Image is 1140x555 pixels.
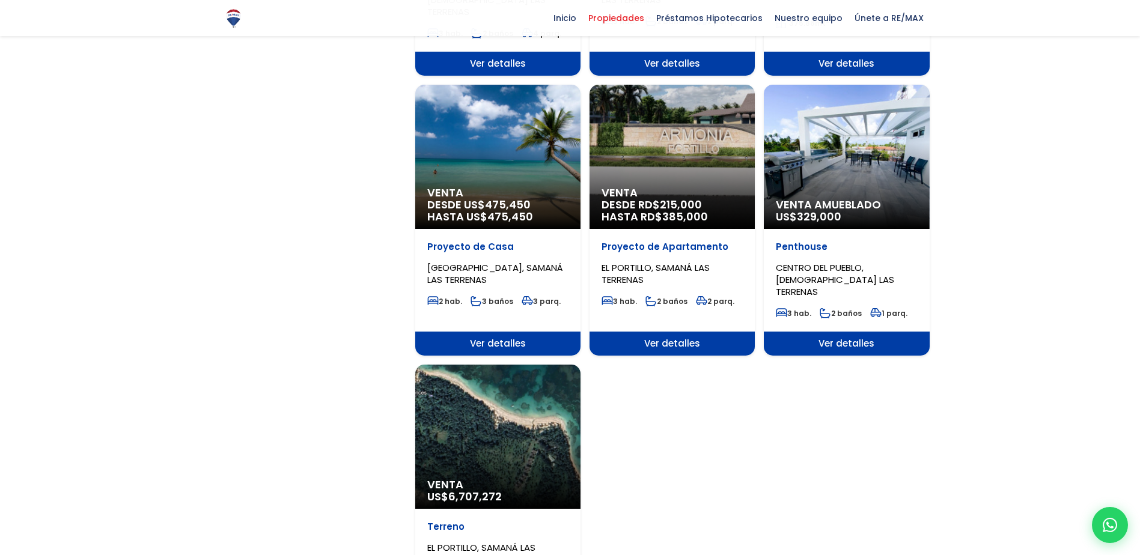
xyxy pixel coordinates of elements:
span: 2 baños [820,308,862,318]
span: DESDE RD$ [602,199,743,223]
span: 329,000 [797,209,841,224]
span: 1 parq. [870,308,907,318]
span: 475,450 [485,197,531,212]
span: CENTRO DEL PUEBLO, [DEMOGRAPHIC_DATA] LAS TERRENAS [776,261,894,298]
span: Ver detalles [415,332,581,356]
span: Únete a RE/MAX [849,9,930,27]
p: Penthouse [776,241,917,253]
span: HASTA US$ [427,211,568,223]
span: [GEOGRAPHIC_DATA], SAMANÁ LAS TERRENAS [427,261,563,286]
span: EL PORTILLO, SAMANÁ LAS TERRENAS [602,261,710,286]
span: 3 baños [471,296,513,306]
span: DESDE US$ [427,199,568,223]
p: Proyecto de Apartamento [602,241,743,253]
p: Proyecto de Casa [427,241,568,253]
span: Venta [602,187,743,199]
img: Logo de REMAX [223,8,244,29]
span: Ver detalles [764,52,929,76]
span: 6,707,272 [448,489,502,504]
span: 475,450 [487,209,533,224]
span: Propiedades [582,9,650,27]
span: Venta [427,187,568,199]
span: 3 hab. [776,308,811,318]
span: 3 parq. [522,296,561,306]
span: 2 parq. [696,296,734,306]
span: Venta [427,479,568,491]
span: Nuestro equipo [769,9,849,27]
span: Ver detalles [590,332,755,356]
span: 215,000 [660,197,702,212]
a: Venta DESDE US$475,450 HASTA US$475,450 Proyecto de Casa [GEOGRAPHIC_DATA], SAMANÁ LAS TERRENAS 2... [415,85,581,356]
span: HASTA RD$ [602,211,743,223]
span: Venta Amueblado [776,199,917,211]
p: Terreno [427,521,568,533]
span: 2 baños [645,296,687,306]
span: US$ [776,209,841,224]
span: US$ [427,489,502,504]
a: Venta Amueblado US$329,000 Penthouse CENTRO DEL PUEBLO, [DEMOGRAPHIC_DATA] LAS TERRENAS 3 hab. 2 ... [764,85,929,356]
span: Préstamos Hipotecarios [650,9,769,27]
span: 3 hab. [602,296,637,306]
span: 2 hab. [427,296,462,306]
span: Inicio [547,9,582,27]
span: 385,000 [662,209,708,224]
span: Ver detalles [764,332,929,356]
span: Ver detalles [415,52,581,76]
span: Ver detalles [590,52,755,76]
a: Venta DESDE RD$215,000 HASTA RD$385,000 Proyecto de Apartamento EL PORTILLO, SAMANÁ LAS TERRENAS ... [590,85,755,356]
